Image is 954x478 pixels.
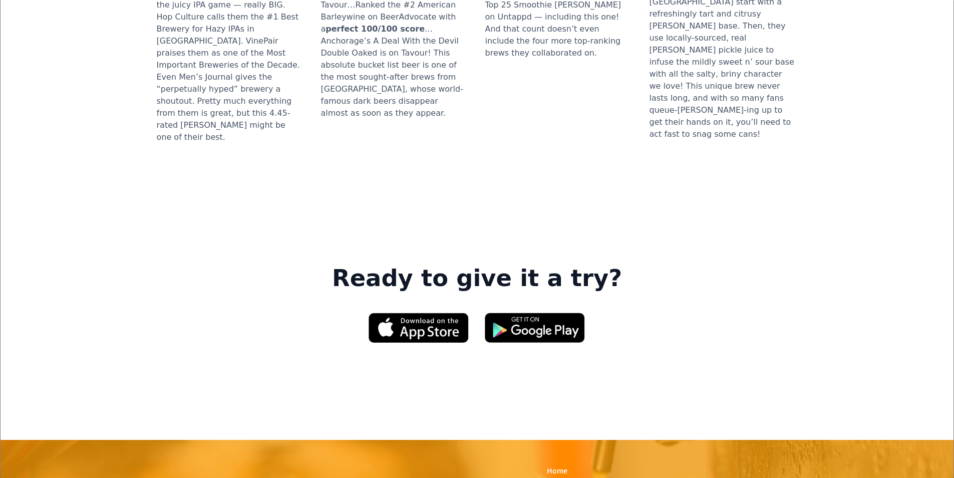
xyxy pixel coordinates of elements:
strong: perfect 100/100 score [326,24,425,34]
strong: Ready to give it a try? [332,265,622,293]
a: Home [547,466,567,476]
